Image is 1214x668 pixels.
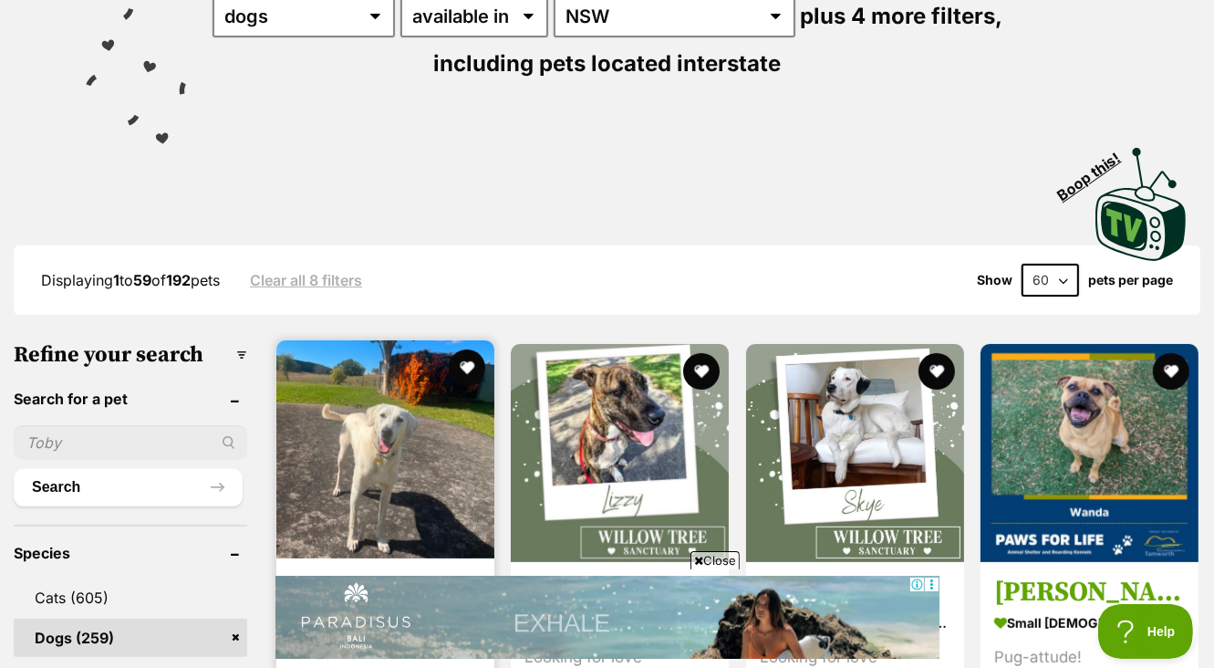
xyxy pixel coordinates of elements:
[433,50,781,77] span: including pets located interstate
[14,342,247,368] h3: Refine your search
[2,1,15,14] img: get
[357,9,579,53] div: PALISADE $5,000 Runout Bonus
[511,344,729,562] img: Lizzy - Staffordshire Bull Terrier Dog
[250,272,362,288] a: Clear all 8 filters
[14,469,243,506] button: Search
[1153,353,1189,390] button: favourite
[977,273,1012,287] span: Show
[275,577,939,659] iframe: Advertisement
[166,271,191,289] strong: 192
[994,610,1185,636] strong: small [DEMOGRAPHIC_DATA] Dog
[1095,131,1187,265] a: Boop this!
[1088,273,1173,287] label: pets per page
[133,271,151,289] strong: 59
[276,340,494,558] img: Marlie - Maremma Sheepdog
[981,344,1198,562] img: Wanda - Pug Dog
[760,610,950,636] strong: large [DEMOGRAPHIC_DATA] Dog
[14,619,247,657] a: Dogs (259)
[645,1,662,15] img: iconc.png
[683,353,720,390] button: favourite
[14,579,247,617] a: Cats (605)
[2,2,16,16] img: consumer-privacy-logo.png
[113,271,119,289] strong: 1
[448,350,484,386] button: favourite
[1095,148,1187,261] img: PetRescue TV logo
[238,35,336,59] span: EXHALE‌
[222,30,351,59] div: EXHALE
[357,57,415,68] div: Learn more
[14,545,247,561] header: Species
[801,3,1002,29] span: plus 4 more filters,
[648,2,662,16] img: consumer-privacy-logo.png
[690,551,740,569] span: Close
[760,575,950,610] h3: Skye
[14,391,247,407] header: Search for a pet
[994,575,1185,610] h3: [PERSON_NAME]
[646,2,664,16] a: Privacy Notification
[918,353,954,390] button: favourite
[14,425,247,460] input: Toby
[1098,604,1196,659] iframe: Help Scout Beacon - Open
[746,344,964,562] img: Skye - Maremma Sheepdog
[1054,138,1138,204] span: Boop this!
[41,271,220,289] span: Displaying to of pets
